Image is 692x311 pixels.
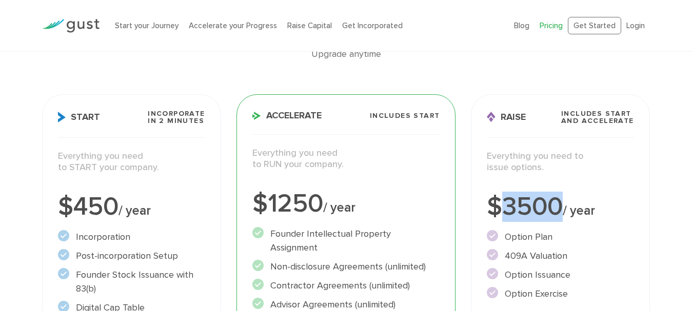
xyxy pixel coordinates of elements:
[58,268,205,296] li: Founder Stock Issuance with 83(b)
[58,249,205,263] li: Post-incorporation Setup
[287,21,332,30] a: Raise Capital
[252,260,440,274] li: Non-disclosure Agreements (unlimited)
[540,21,563,30] a: Pricing
[252,111,322,120] span: Accelerate
[487,287,634,301] li: Option Exercise
[487,249,634,263] li: 409A Valuation
[487,112,496,122] img: Raise Icon
[370,112,440,119] span: Includes START
[561,110,634,125] span: Includes START and ACCELERATE
[118,203,151,218] span: / year
[487,230,634,244] li: Option Plan
[487,112,526,122] span: Raise
[487,268,634,282] li: Option Issuance
[252,279,440,293] li: Contractor Agreements (unlimited)
[563,203,595,218] span: / year
[626,21,645,30] a: Login
[58,151,205,174] p: Everything you need to START your company.
[189,21,277,30] a: Accelerate your Progress
[252,227,440,255] li: Founder Intellectual Property Assignment
[323,200,355,215] span: / year
[58,194,205,220] div: $450
[514,21,529,30] a: Blog
[252,148,440,171] p: Everything you need to RUN your company.
[252,191,440,217] div: $1250
[342,21,403,30] a: Get Incorporated
[487,151,634,174] p: Everything you need to issue options.
[115,21,179,30] a: Start your Journey
[568,17,621,35] a: Get Started
[58,230,205,244] li: Incorporation
[148,110,205,125] span: Incorporate in 2 Minutes
[58,112,66,122] img: Start Icon X2
[487,194,634,220] div: $3500
[58,112,100,122] span: Start
[42,19,100,33] img: Gust Logo
[42,47,649,62] div: Upgrade anytime
[252,112,261,120] img: Accelerate Icon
